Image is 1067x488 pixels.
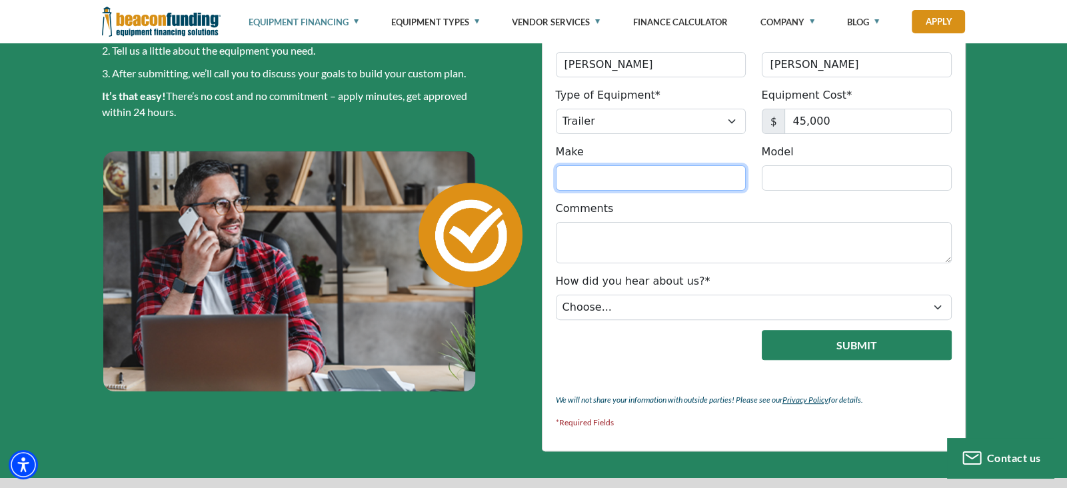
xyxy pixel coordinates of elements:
input: Doe [762,52,952,77]
label: Type of Equipment* [556,87,660,103]
p: We will not share your information with outside parties! Please see our for details. [556,392,952,408]
button: Submit [762,330,952,360]
a: Privacy Policy [782,395,828,405]
strong: It’s that easy! [102,89,166,102]
p: 2. Tell us a little about the equipment you need. [102,43,526,59]
img: Man on phone [102,149,526,391]
p: There’s no cost and no commitment – apply minutes, get approved within 24 hours. [102,88,526,120]
div: Accessibility Menu [9,450,38,479]
label: How did you hear about us?* [556,273,710,289]
span: Contact us [987,451,1041,464]
p: *Required Fields [556,415,952,431]
label: Model [762,144,794,160]
iframe: reCAPTCHA [556,330,718,371]
label: Comments [556,201,614,217]
button: Contact us [947,438,1054,478]
p: 3. After submitting, we’ll call you to discuss your goals to build your custom plan. [102,65,526,81]
span: $ [762,109,785,134]
label: Make [556,144,584,160]
label: Equipment Cost* [762,87,852,103]
a: Apply [912,10,965,33]
input: 50,000 [784,109,952,134]
input: John [556,52,746,77]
